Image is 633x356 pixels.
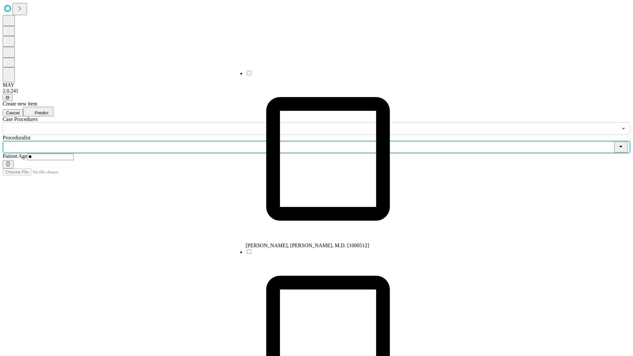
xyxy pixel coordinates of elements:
[3,94,13,101] button: @
[5,95,10,100] span: @
[3,116,38,122] span: Scheduled Procedure
[6,110,20,115] span: Cancel
[246,243,369,248] span: [PERSON_NAME], [PERSON_NAME], M.D. [1000512]
[3,109,23,116] button: Cancel
[3,82,630,88] div: MAY
[3,153,27,159] span: Patient Age
[3,101,37,106] span: Create new item
[35,110,48,115] span: Predict
[619,124,628,133] button: Open
[3,88,630,94] div: 2.0.241
[3,135,30,140] span: Proceduralist
[614,142,627,153] button: Close
[23,107,53,116] button: Predict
